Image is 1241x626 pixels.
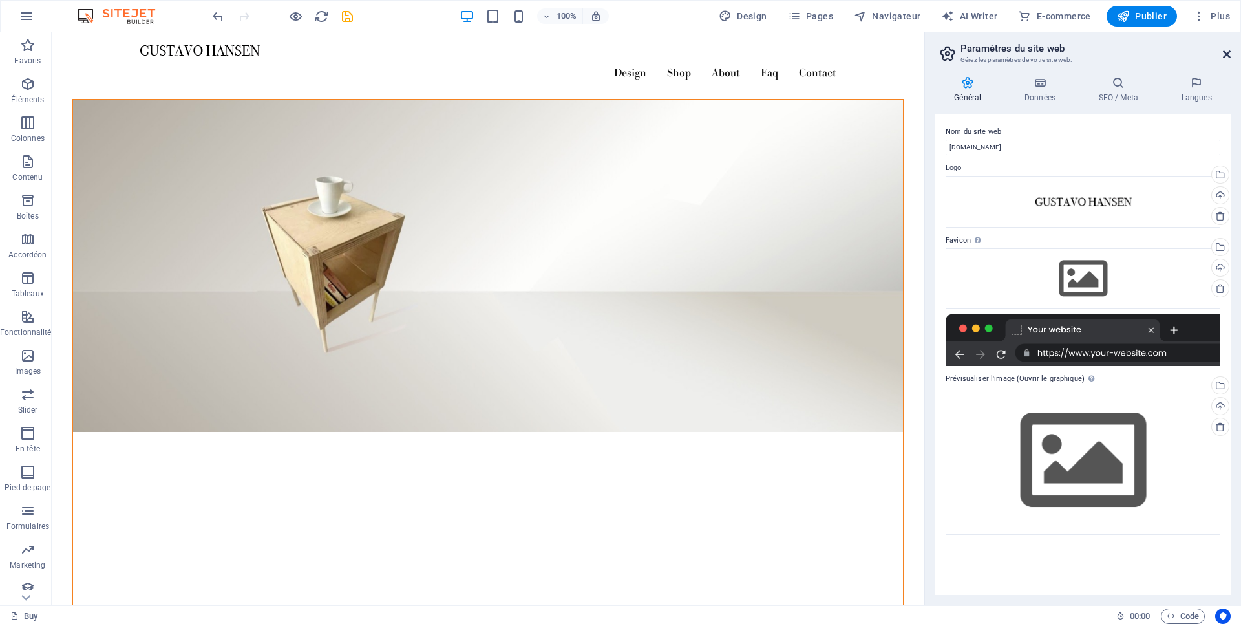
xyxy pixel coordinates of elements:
[946,160,1220,176] label: Logo
[1167,609,1199,624] span: Code
[557,8,577,24] h6: 100%
[946,140,1220,155] input: Nom...
[590,10,602,22] i: Lors du redimensionnement, ajuster automatiquement le niveau de zoom en fonction de l'appareil sé...
[288,8,303,24] button: Cliquez ici pour quitter le mode Aperçu et poursuivre l'édition.
[12,172,43,182] p: Contenu
[1079,76,1162,103] h4: SEO / Meta
[1107,6,1177,27] button: Publier
[1130,609,1150,624] span: 00 00
[1116,609,1151,624] h6: Durée de la session
[8,250,47,260] p: Accordéon
[783,6,838,27] button: Pages
[12,288,44,299] p: Tableaux
[17,211,39,221] p: Boîtes
[936,6,1002,27] button: AI Writer
[1161,609,1205,624] button: Code
[946,248,1220,309] div: Sélectionnez les fichiers depuis le Gestionnaire de fichiers, les photos du stock ou téléversez u...
[10,609,37,624] a: Cliquez pour annuler la sélection. Double-cliquez pour ouvrir Pages.
[941,10,997,23] span: AI Writer
[1193,10,1230,23] span: Plus
[1018,10,1090,23] span: E-commerce
[1117,10,1167,23] span: Publier
[5,482,50,493] p: Pied de page
[11,94,44,105] p: Éléments
[313,8,329,24] button: reload
[14,56,41,66] p: Favoris
[339,8,355,24] button: save
[946,176,1220,228] div: logo_186x20px-g1bZrEsry2Z8T6-3Z6bkZg.jpg
[946,387,1220,535] div: Sélectionnez les fichiers depuis le Gestionnaire de fichiers, les photos du stock ou téléversez u...
[1013,6,1096,27] button: E-commerce
[537,8,583,24] button: 100%
[6,521,49,532] p: Formulaires
[935,76,1006,103] h4: Général
[1139,611,1141,621] span: :
[16,444,40,454] p: En-tête
[946,371,1220,387] label: Prévisualiser l'image (Ouvrir le graphique)
[1006,76,1080,103] h4: Données
[946,233,1220,248] label: Favicon
[946,124,1220,140] label: Nom du site web
[15,366,41,376] p: Images
[854,10,920,23] span: Navigateur
[11,133,45,144] p: Colonnes
[1187,6,1235,27] button: Plus
[1215,609,1231,624] button: Usercentrics
[10,560,45,570] p: Marketing
[211,9,226,24] i: Annuler : Modifier le slogan (Ctrl+Z)
[849,6,926,27] button: Navigateur
[314,9,329,24] i: Actualiser la page
[1162,76,1231,103] h4: Langues
[960,54,1205,66] h3: Gérez les paramètres de votre site web.
[719,10,767,23] span: Design
[210,8,226,24] button: undo
[74,8,171,24] img: Editor Logo
[960,43,1231,54] h2: Paramètres du site web
[18,405,38,415] p: Slider
[714,6,772,27] div: Design (Ctrl+Alt+Y)
[714,6,772,27] button: Design
[788,10,833,23] span: Pages
[340,9,355,24] i: Enregistrer (Ctrl+S)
